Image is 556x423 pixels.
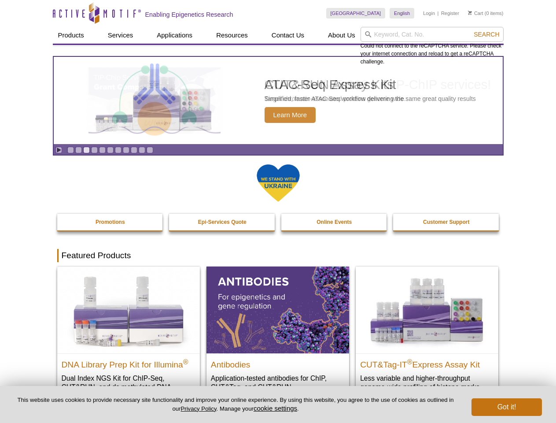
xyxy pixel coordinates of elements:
a: Go to slide 1 [67,147,74,153]
p: Dual Index NGS Kit for ChIP-Seq, CUT&RUN, and ds methylated DNA assays. [62,374,195,401]
p: Application-tested antibodies for ChIP, CUT&Tag, and CUT&RUN. [211,374,345,392]
h2: Featured Products [57,249,499,262]
a: Go to slide 8 [123,147,129,153]
div: Could not connect to the reCAPTCHA service. Please check your internet connection and reload to g... [361,27,504,66]
li: | [438,8,439,19]
a: Toggle autoplay [55,147,62,153]
button: cookie settings [254,404,297,412]
a: Resources [211,27,253,44]
a: Go to slide 6 [107,147,114,153]
img: Your Cart [468,11,472,15]
strong: Customer Support [423,219,469,225]
a: Go to slide 3 [83,147,90,153]
strong: Online Events [317,219,352,225]
a: Products [53,27,89,44]
li: (0 items) [468,8,504,19]
a: About Us [323,27,361,44]
sup: ® [183,358,188,365]
sup: ® [407,358,412,365]
button: Search [471,30,502,38]
h2: CUT&Tag-IT Express Assay Kit [360,356,494,369]
a: CUT&Tag-IT® Express Assay Kit CUT&Tag-IT®Express Assay Kit Less variable and higher-throughput ge... [356,267,498,400]
a: Go to slide 2 [75,147,82,153]
a: All Antibodies Antibodies Application-tested antibodies for ChIP, CUT&Tag, and CUT&RUN. [206,267,349,400]
h2: DNA Library Prep Kit for Illumina [62,356,195,369]
strong: Epi-Services Quote [198,219,247,225]
iframe: Intercom live chat [526,393,547,414]
a: Cart [468,10,483,16]
a: Promotions [57,214,164,230]
h2: Antibodies [211,356,345,369]
a: Go to slide 7 [115,147,122,153]
input: Keyword, Cat. No. [361,27,504,42]
span: Search [474,31,499,38]
img: DNA Library Prep Kit for Illumina [57,267,200,353]
a: Login [423,10,435,16]
a: Go to slide 11 [147,147,153,153]
a: Register [441,10,459,16]
a: Privacy Policy [180,405,216,412]
a: Contact Us [266,27,309,44]
strong: Promotions [96,219,125,225]
a: Go to slide 9 [131,147,137,153]
a: Applications [151,27,198,44]
a: English [390,8,414,19]
a: Services [103,27,139,44]
a: Epi-Services Quote [169,214,276,230]
a: DNA Library Prep Kit for Illumina DNA Library Prep Kit for Illumina® Dual Index NGS Kit for ChIP-... [57,267,200,409]
button: Got it! [471,398,542,416]
a: [GEOGRAPHIC_DATA] [326,8,386,19]
p: This website uses cookies to provide necessary site functionality and improve your online experie... [14,396,457,413]
a: Go to slide 5 [99,147,106,153]
a: Online Events [281,214,388,230]
a: Go to slide 4 [91,147,98,153]
h2: Enabling Epigenetics Research [145,11,233,19]
a: Customer Support [393,214,500,230]
img: All Antibodies [206,267,349,353]
p: Less variable and higher-throughput genome-wide profiling of histone marks​. [360,374,494,392]
img: We Stand With Ukraine [256,163,300,203]
a: Go to slide 10 [139,147,145,153]
img: CUT&Tag-IT® Express Assay Kit [356,267,498,353]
